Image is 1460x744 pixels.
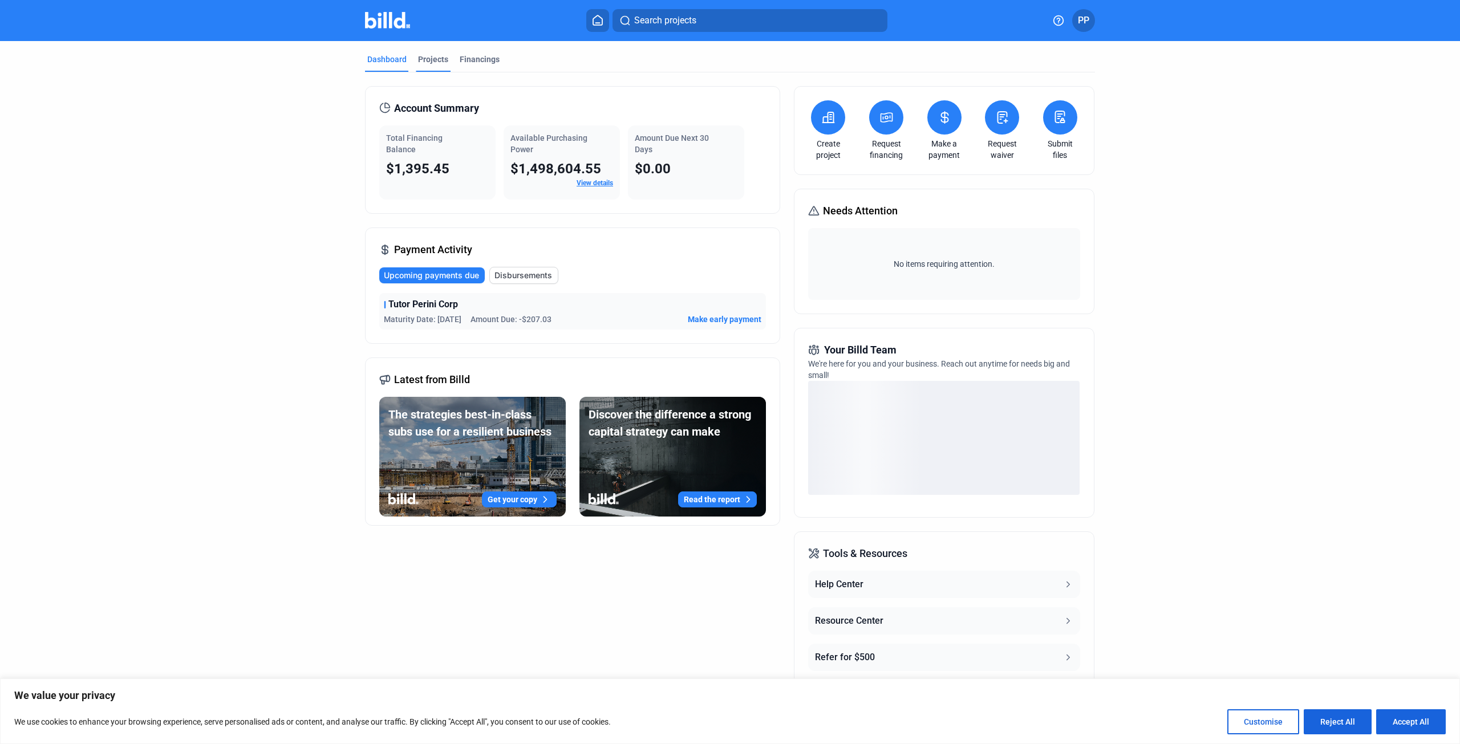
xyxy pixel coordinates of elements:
span: $1,498,604.55 [510,161,601,177]
span: Disbursements [494,270,552,281]
span: Amount Due Next 30 Days [635,133,709,154]
span: Needs Attention [823,203,898,219]
a: Request waiver [982,138,1022,161]
p: We use cookies to enhance your browsing experience, serve personalised ads or content, and analys... [14,715,611,729]
button: Get your copy [482,491,557,507]
div: Resource Center [815,614,883,628]
span: We're here for you and your business. Reach out anytime for needs big and small! [808,359,1070,380]
a: View details [577,179,613,187]
div: Discover the difference a strong capital strategy can make [589,406,757,440]
span: Latest from Billd [394,372,470,388]
div: Projects [418,54,448,65]
div: Dashboard [367,54,407,65]
button: Refer for $500 [808,644,1080,671]
button: Reject All [1304,709,1372,734]
span: No items requiring attention. [813,258,1075,270]
button: PP [1072,9,1095,32]
button: Read the report [678,491,757,507]
div: Refer for $500 [815,651,875,664]
button: Resource Center [808,607,1080,635]
span: Account Summary [394,100,479,116]
a: Create project [808,138,848,161]
button: Search projects [613,9,887,32]
div: Financings [460,54,500,65]
span: $1,395.45 [386,161,449,177]
span: Amount Due: -$207.03 [471,314,551,325]
span: Maturity Date: [DATE] [384,314,461,325]
span: Payment Activity [394,242,472,258]
button: Help Center [808,571,1080,598]
div: loading [808,381,1080,495]
span: Upcoming payments due [384,270,479,281]
span: Tutor Perini Corp [388,298,458,311]
a: Request financing [866,138,906,161]
img: Billd Company Logo [365,12,410,29]
div: Help Center [815,578,863,591]
span: Total Financing Balance [386,133,443,154]
span: Tools & Resources [823,546,907,562]
p: We value your privacy [14,689,1446,702]
span: Your Billd Team [824,342,897,358]
button: Upcoming payments due [379,267,485,283]
button: Make early payment [688,314,761,325]
button: Disbursements [489,267,558,284]
span: Search projects [634,14,696,27]
div: The strategies best-in-class subs use for a resilient business [388,406,557,440]
span: $0.00 [635,161,671,177]
a: Make a payment [924,138,964,161]
button: Customise [1227,709,1299,734]
button: Accept All [1376,709,1446,734]
span: Available Purchasing Power [510,133,587,154]
a: Submit files [1040,138,1080,161]
span: PP [1078,14,1089,27]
